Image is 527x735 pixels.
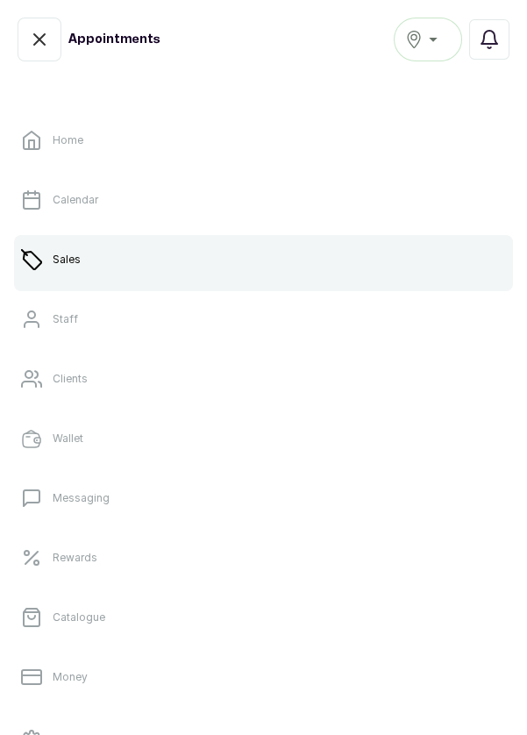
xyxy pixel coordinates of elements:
a: Home [14,116,513,165]
p: Sales [53,253,81,267]
a: Catalogue [14,593,513,642]
p: Wallet [53,432,83,446]
a: Money [14,653,513,702]
h1: Appointments [68,31,160,48]
a: Messaging [14,474,513,523]
a: Rewards [14,533,513,582]
a: Wallet [14,414,513,463]
p: Money [53,670,88,684]
p: Staff [53,312,78,326]
p: Messaging [53,491,110,505]
a: Sales [14,235,513,284]
p: Calendar [53,193,98,207]
a: Staff [14,295,513,344]
a: Clients [14,354,513,403]
p: Home [53,133,83,147]
p: Clients [53,372,88,386]
p: Catalogue [53,610,105,624]
p: Rewards [53,551,97,565]
a: Calendar [14,175,513,225]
